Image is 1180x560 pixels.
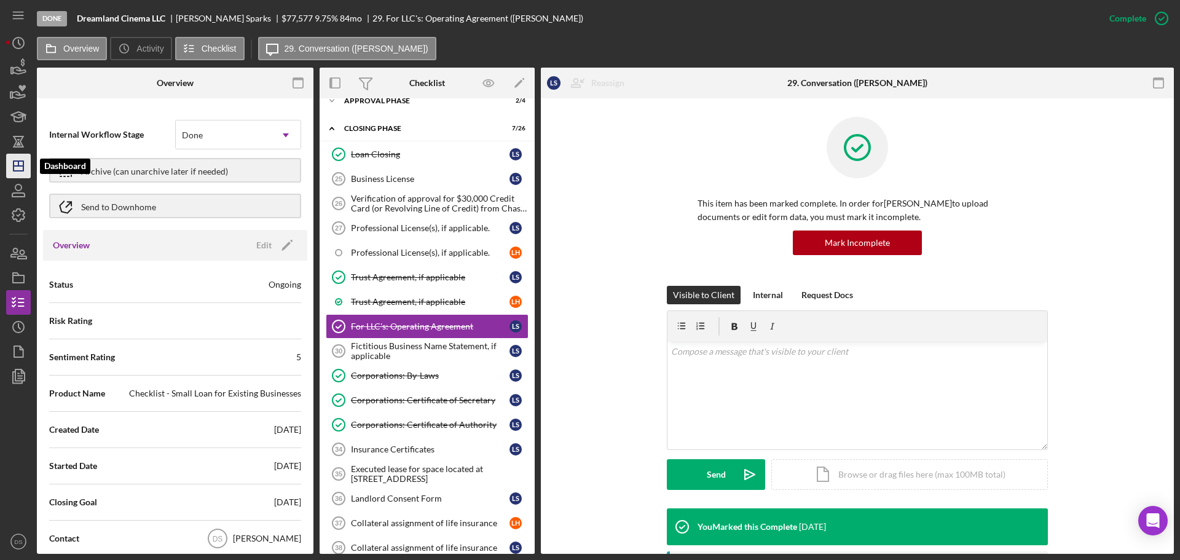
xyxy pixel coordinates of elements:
[53,239,90,251] h3: Overview
[801,286,853,304] div: Request Docs
[326,314,529,339] a: For LLC's: Operating AgreementLS
[707,459,726,490] div: Send
[509,271,522,283] div: L S
[351,341,509,361] div: Fictitious Business Name Statement, if applicable
[6,529,31,554] button: DS
[326,240,529,265] a: Professional License(s), if applicable.LH
[351,248,509,258] div: Professional License(s), if applicable.
[335,175,342,183] tspan: 25
[182,130,203,140] div: Done
[509,542,522,554] div: L S
[326,191,529,216] a: 26Verification of approval for $30,000 Credit Card (or Revolving Line of Credit) from Chase Bank
[335,200,342,207] tspan: 26
[274,424,301,436] div: [DATE]
[326,511,529,535] a: 37Collateral assignment of life insuranceLH
[509,443,522,455] div: L S
[351,174,509,184] div: Business License
[340,14,362,23] div: 84 mo
[326,265,529,290] a: Trust Agreement, if applicableLS
[49,532,79,545] span: Contact
[77,14,165,23] b: Dreamland Cinema LLC
[326,462,529,486] a: 35Executed lease for space located at [STREET_ADDRESS]
[509,419,522,431] div: L S
[49,315,92,327] span: Risk Rating
[1138,506,1168,535] div: Open Intercom Messenger
[202,44,237,53] label: Checklist
[351,194,528,213] div: Verification of approval for $30,000 Credit Card (or Revolving Line of Credit) from Chase Bank
[296,351,301,363] div: 5
[1109,6,1146,31] div: Complete
[233,532,301,545] div: [PERSON_NAME]
[256,236,272,254] div: Edit
[326,535,529,560] a: 38Collateral assignment of life insuranceLS
[799,522,826,532] time: 2025-02-12 20:48
[326,142,529,167] a: Loan ClosingLS
[509,369,522,382] div: L S
[249,236,297,254] button: Edit
[795,286,859,304] button: Request Docs
[335,347,342,355] tspan: 30
[49,158,301,183] button: Archive (can unarchive later if needed)
[49,194,301,218] button: Send to Downhome
[351,371,509,381] div: Corporations: By-Laws
[509,517,522,529] div: L H
[63,44,99,53] label: Overview
[213,535,223,543] text: DS
[326,412,529,437] a: Corporations: Certificate of AuthorityLS
[335,224,342,232] tspan: 27
[335,519,342,527] tspan: 37
[825,231,890,255] div: Mark Incomplete
[274,460,301,472] div: [DATE]
[344,97,495,105] div: Approval Phase
[344,125,495,132] div: Closing Phase
[372,14,583,23] div: 29. For LLC's: Operating Agreement ([PERSON_NAME])
[129,387,301,400] div: Checklist - Small Loan for Existing Businesses
[49,496,97,508] span: Closing Goal
[351,297,509,307] div: Trust Agreement, if applicable
[269,278,301,291] div: Ongoing
[547,76,560,90] div: L S
[49,128,175,141] span: Internal Workflow Stage
[509,394,522,406] div: L S
[698,197,1017,224] p: This item has been marked complete. In order for [PERSON_NAME] to upload documents or edit form d...
[37,11,67,26] div: Done
[667,286,741,304] button: Visible to Client
[326,363,529,388] a: Corporations: By-LawsLS
[673,286,734,304] div: Visible to Client
[351,543,509,553] div: Collateral assignment of life insurance
[157,78,194,88] div: Overview
[326,167,529,191] a: 25Business LicenseLS
[541,71,637,95] button: LSReassign
[351,518,509,528] div: Collateral assignment of life insurance
[37,37,107,60] button: Overview
[49,278,73,291] span: Status
[509,148,522,160] div: L S
[509,492,522,505] div: L S
[326,437,529,462] a: 34Insurance CertificatesLS
[787,78,927,88] div: 29. Conversation ([PERSON_NAME])
[747,286,789,304] button: Internal
[351,223,509,233] div: Professional License(s), if applicable.
[49,387,105,400] span: Product Name
[509,173,522,185] div: L S
[351,149,509,159] div: Loan Closing
[667,459,765,490] button: Send
[509,296,522,308] div: L H
[351,444,509,454] div: Insurance Certificates
[351,464,528,484] div: Executed lease for space located at [STREET_ADDRESS]
[14,538,22,545] text: DS
[351,321,509,331] div: For LLC's: Operating Agreement
[335,470,342,478] tspan: 35
[326,216,529,240] a: 27Professional License(s), if applicable.LS
[1097,6,1174,31] button: Complete
[49,351,115,363] span: Sentiment Rating
[285,44,428,53] label: 29. Conversation ([PERSON_NAME])
[326,388,529,412] a: Corporations: Certificate of SecretaryLS
[326,339,529,363] a: 30Fictitious Business Name Statement, if applicableLS
[509,222,522,234] div: L S
[258,37,436,60] button: 29. Conversation ([PERSON_NAME])
[591,71,624,95] div: Reassign
[315,14,338,23] div: 9.75 %
[753,286,783,304] div: Internal
[176,14,281,23] div: [PERSON_NAME] Sparks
